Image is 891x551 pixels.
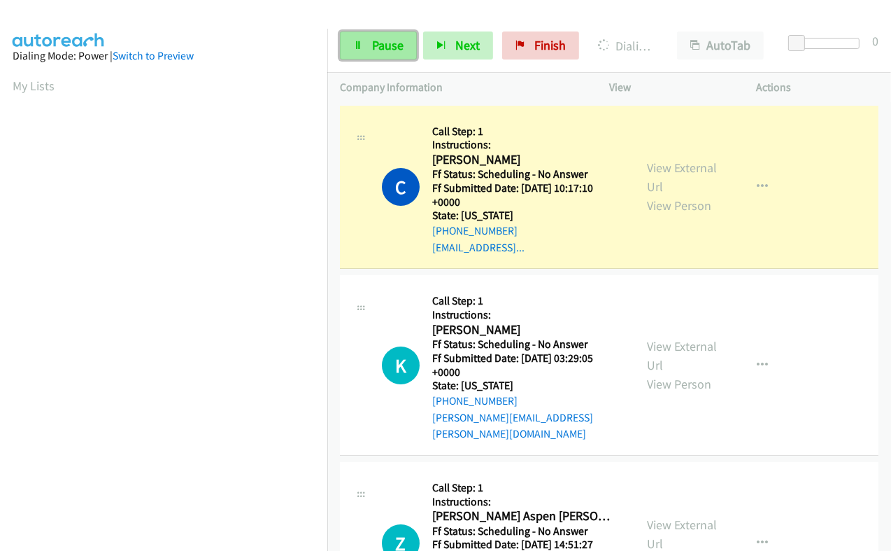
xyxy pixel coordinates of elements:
h5: Call Step: 1 [432,481,622,495]
h5: Instructions: [432,308,622,322]
p: View [609,79,732,96]
div: Delay between calls (in seconds) [795,38,860,49]
p: Dialing [PERSON_NAME] [598,36,652,55]
p: Actions [757,79,879,96]
a: Pause [340,32,417,60]
a: View Person [647,197,711,214]
h5: Instructions: [432,495,622,509]
span: Pause [372,37,404,53]
p: Company Information [340,79,584,96]
h5: Call Step: 1 [432,294,622,308]
button: AutoTab [677,32,764,60]
h5: Instructions: [432,138,622,152]
h5: Ff Submitted Date: [DATE] 03:29:05 +0000 [432,351,622,379]
h1: C [382,168,420,206]
a: [PHONE_NUMBER] [432,224,518,237]
h2: [PERSON_NAME] [432,152,615,168]
span: Next [455,37,480,53]
a: View Person [647,376,711,392]
h2: [PERSON_NAME] [432,322,615,338]
h5: Ff Submitted Date: [DATE] 10:17:10 +0000 [432,181,622,209]
div: 0 [872,32,878,50]
div: The call is yet to be attempted [382,347,420,384]
a: View External Url [647,160,717,195]
a: View External Url [647,338,717,373]
h2: [PERSON_NAME] Aspen [PERSON_NAME] [432,508,615,524]
h1: K [382,347,420,384]
div: Dialing Mode: Power | [13,48,315,64]
a: My Lists [13,78,55,94]
a: [PERSON_NAME][EMAIL_ADDRESS][PERSON_NAME][DOMAIN_NAME] [432,411,593,441]
h5: Call Step: 1 [432,125,622,139]
span: Finish [534,37,566,53]
h5: State: [US_STATE] [432,379,622,393]
h5: State: [US_STATE] [432,209,622,223]
button: Next [423,32,493,60]
a: Switch to Preview [113,49,194,62]
a: Finish [502,32,579,60]
a: [EMAIL_ADDRESS]... [432,241,525,254]
h5: Ff Status: Scheduling - No Answer [432,524,622,538]
h5: Ff Status: Scheduling - No Answer [432,167,622,181]
h5: Ff Status: Scheduling - No Answer [432,337,622,351]
a: [PHONE_NUMBER] [432,394,518,407]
